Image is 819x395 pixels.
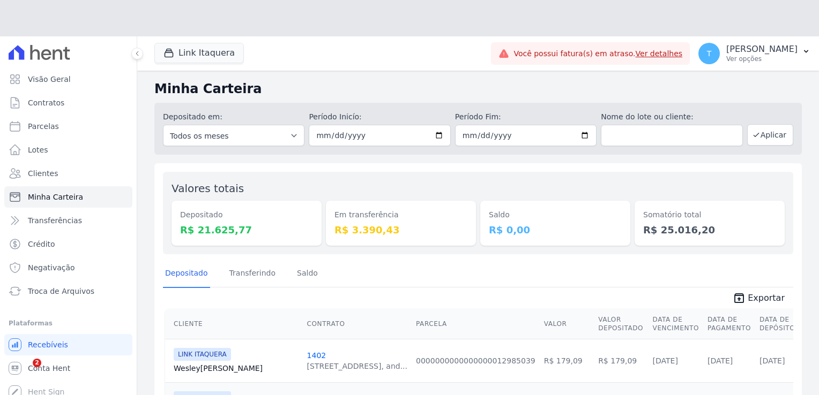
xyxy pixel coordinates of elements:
a: 1402 [307,351,326,360]
a: Visão Geral [4,69,132,90]
button: Link Itaquera [154,43,244,63]
a: [DATE] [708,356,733,365]
i: unarchive [733,292,746,305]
a: Conta Hent [4,358,132,379]
a: Wesley[PERSON_NAME] [174,363,299,374]
a: Minha Carteira [4,186,132,208]
th: Cliente [165,309,303,339]
span: Parcelas [28,121,59,132]
span: LINK ITAQUERA [174,348,231,361]
label: Período Fim: [455,111,597,123]
a: Recebíveis [4,334,132,355]
label: Valores totais [172,182,244,195]
span: 2 [33,359,41,367]
label: Período Inicío: [309,111,450,123]
span: Crédito [28,239,55,249]
a: 0000000000000000012985039 [416,356,535,365]
a: Troca de Arquivos [4,280,132,302]
span: Lotes [28,145,48,155]
dd: R$ 3.390,43 [334,223,467,237]
a: Transferindo [227,260,278,288]
span: Conta Hent [28,363,70,374]
a: Contratos [4,92,132,113]
span: Negativação [28,262,75,273]
dd: R$ 25.016,20 [643,223,776,237]
th: Valor [540,309,594,339]
th: Contrato [303,309,412,339]
a: [DATE] [760,356,785,365]
label: Nome do lote ou cliente: [601,111,742,123]
a: [DATE] [653,356,678,365]
p: Ver opções [726,55,798,63]
span: Visão Geral [28,74,71,85]
a: Parcelas [4,116,132,137]
th: Parcela [412,309,540,339]
div: Plataformas [9,317,128,330]
dt: Somatório total [643,209,776,221]
th: Data de Pagamento [703,309,755,339]
dt: Depositado [180,209,313,221]
span: Exportar [748,292,785,305]
span: Recebíveis [28,339,68,350]
span: Transferências [28,215,82,226]
h2: Minha Carteira [154,79,802,98]
a: Crédito [4,233,132,255]
label: Depositado em: [163,112,222,121]
dt: Em transferência [334,209,467,221]
button: T [PERSON_NAME] Ver opções [690,39,819,69]
a: Negativação [4,257,132,278]
dd: R$ 21.625,77 [180,223,313,237]
td: R$ 179,09 [594,339,648,382]
button: Aplicar [747,124,793,146]
span: Clientes [28,168,58,179]
span: Troca de Arquivos [28,286,94,297]
th: Valor Depositado [594,309,648,339]
span: Minha Carteira [28,192,83,202]
a: Saldo [295,260,320,288]
th: Data de Vencimento [649,309,703,339]
span: T [707,50,712,57]
dd: R$ 0,00 [489,223,622,237]
th: Data de Depósito [755,309,799,339]
a: Lotes [4,139,132,161]
div: [STREET_ADDRESS], and... [307,361,407,371]
a: Clientes [4,163,132,184]
a: unarchive Exportar [724,292,793,307]
dt: Saldo [489,209,622,221]
span: Contratos [28,97,64,108]
a: Ver detalhes [636,49,683,58]
td: R$ 179,09 [540,339,594,382]
p: [PERSON_NAME] [726,44,798,55]
a: Depositado [163,260,210,288]
a: Transferências [4,210,132,231]
span: Você possui fatura(s) em atraso. [513,48,682,59]
iframe: Intercom live chat [11,359,36,384]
